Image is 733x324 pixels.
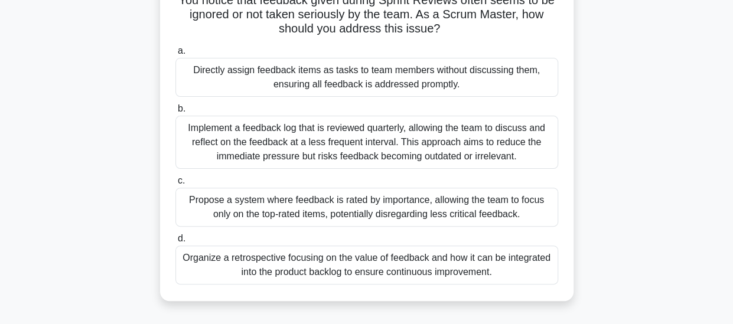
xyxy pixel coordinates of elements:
[175,116,558,169] div: Implement a feedback log that is reviewed quarterly, allowing the team to discuss and reflect on ...
[178,103,185,113] span: b.
[175,246,558,284] div: Organize a retrospective focusing on the value of feedback and how it can be integrated into the ...
[178,233,185,243] span: d.
[175,188,558,227] div: Propose a system where feedback is rated by importance, allowing the team to focus only on the to...
[178,175,185,185] span: c.
[178,45,185,55] span: a.
[175,58,558,97] div: Directly assign feedback items as tasks to team members without discussing them, ensuring all fee...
